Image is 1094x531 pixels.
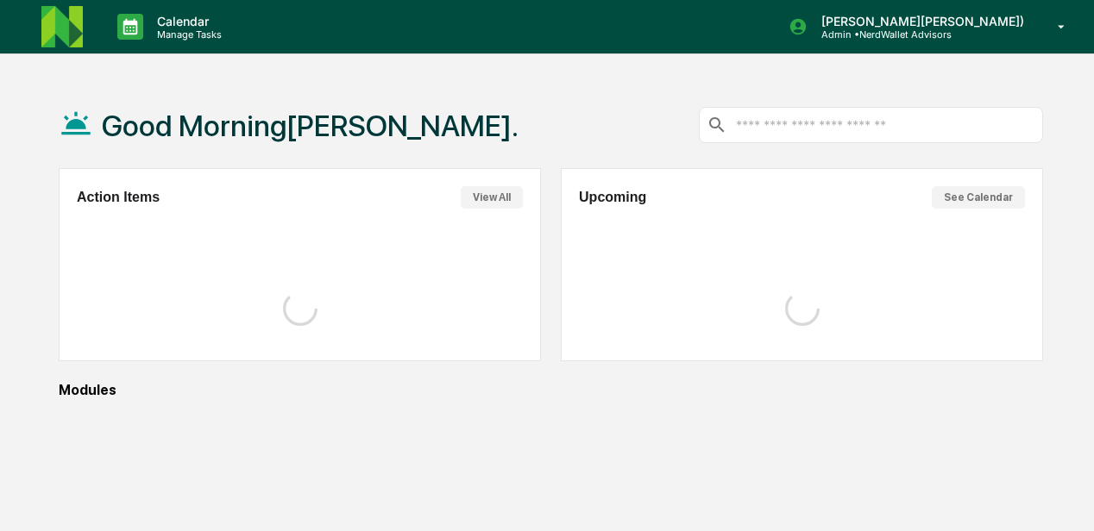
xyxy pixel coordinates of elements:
[143,28,230,41] p: Manage Tasks
[102,109,519,143] h1: Good Morning[PERSON_NAME].
[579,190,646,205] h2: Upcoming
[41,6,83,47] img: logo
[59,382,1043,398] div: Modules
[143,14,230,28] p: Calendar
[808,28,968,41] p: Admin • NerdWallet Advisors
[808,14,1033,28] p: [PERSON_NAME][PERSON_NAME])
[461,186,523,209] button: View All
[932,186,1025,209] button: See Calendar
[77,190,160,205] h2: Action Items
